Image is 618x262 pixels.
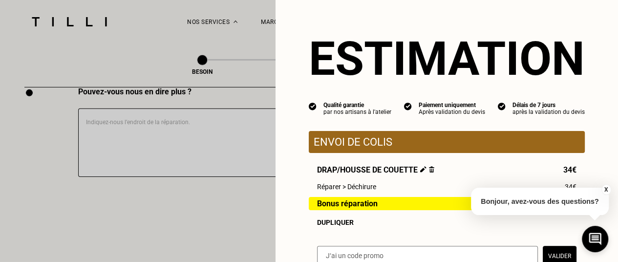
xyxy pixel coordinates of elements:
span: 34€ [563,165,576,175]
img: icon list info [309,102,317,110]
button: X [601,184,611,195]
section: Estimation [309,31,585,86]
div: Délais de 7 jours [512,102,585,109]
div: Dupliquer [317,218,576,226]
div: Après validation du devis [419,109,485,115]
span: Drap/Housse de couette [317,165,434,175]
span: Bonus réparation [317,199,378,208]
img: icon list info [498,102,506,110]
div: par nos artisans à l'atelier [323,109,391,115]
span: Réparer > Déchirure [317,183,376,191]
div: Qualité garantie [323,102,391,109]
img: Supprimer [429,166,434,173]
div: après la validation du devis [512,109,585,115]
img: Éditer [420,166,426,173]
div: Paiement uniquement [419,102,485,109]
img: icon list info [404,102,412,110]
p: Bonjour, avez-vous des questions? [471,188,609,215]
p: Envoi de colis [314,136,580,148]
